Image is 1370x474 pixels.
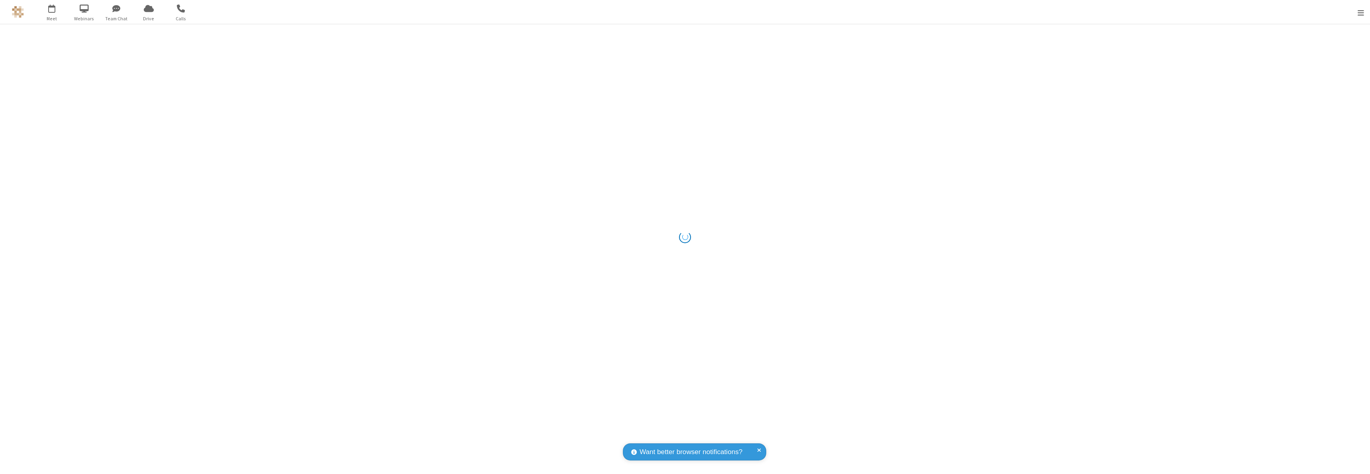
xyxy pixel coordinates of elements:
[134,15,164,22] span: Drive
[12,6,24,18] img: QA Selenium DO NOT DELETE OR CHANGE
[166,15,196,22] span: Calls
[102,15,131,22] span: Team Chat
[1350,453,1364,468] iframe: Chat
[69,15,99,22] span: Webinars
[640,447,742,457] span: Want better browser notifications?
[37,15,67,22] span: Meet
